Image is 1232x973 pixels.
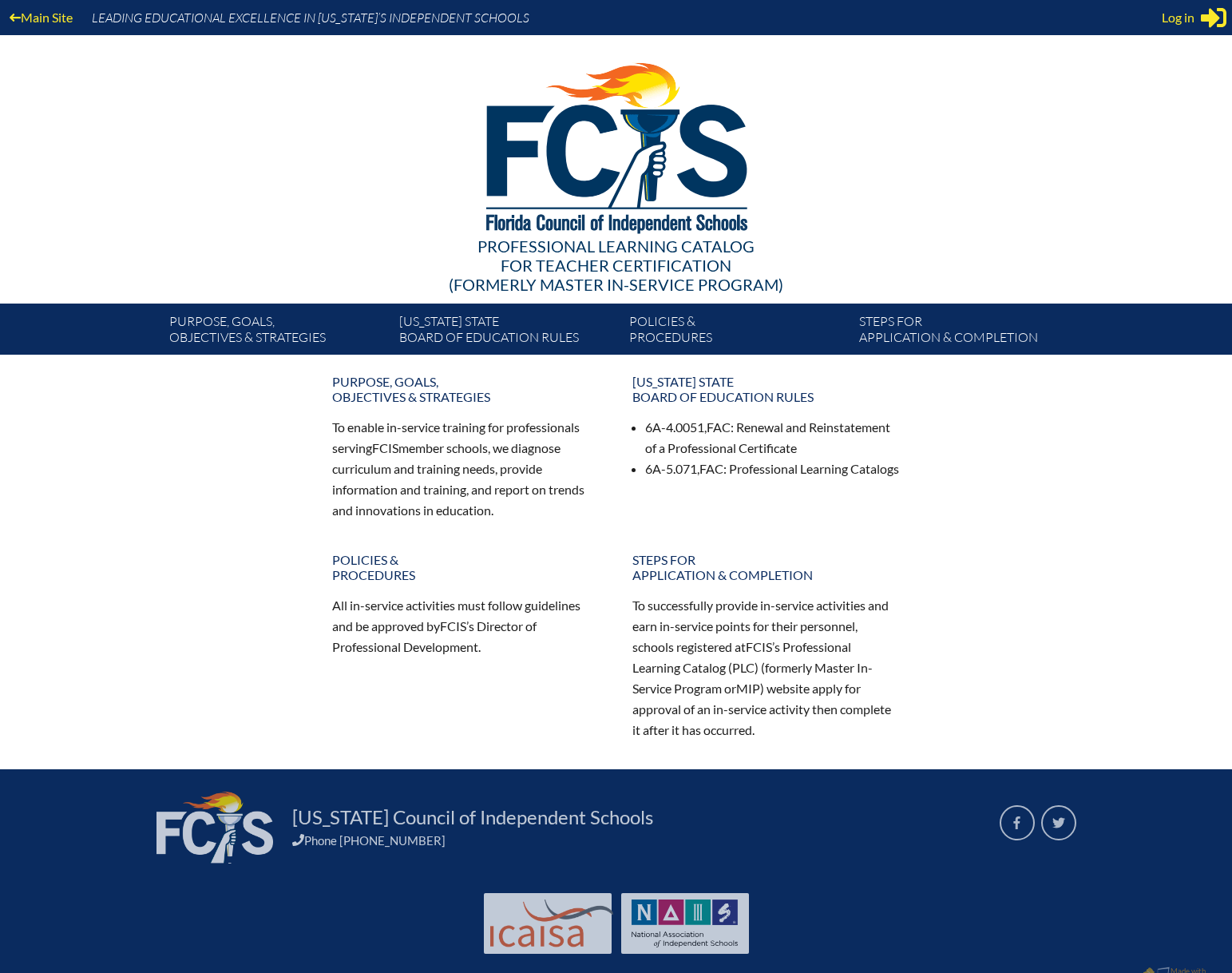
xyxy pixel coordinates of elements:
[645,459,901,479] li: 6A-5.071, : Professional Learning Catalogs
[1201,5,1226,30] svg: Sign in or register
[853,310,1083,355] a: Steps forapplication & completion
[736,681,760,696] span: MIP
[1162,8,1194,27] span: Log in
[501,256,731,275] span: for Teacher Certification
[699,461,723,476] span: FAC
[632,595,901,740] p: To successfully provide in-service activities and earn in-service points for their personnel, sch...
[332,595,600,657] p: All in-service activities must follow guidelines and be approved by ’s Director of Professional D...
[393,310,623,355] a: [US_STATE] StateBoard of Education rules
[746,639,772,654] span: FCIS
[632,900,739,947] img: NAIS Logo
[707,419,731,435] span: FAC
[623,546,910,589] a: Steps forapplication & completion
[286,804,660,830] a: [US_STATE] Council of Independent Schools
[156,236,1076,294] div: Professional Learning Catalog (formerly Master In-service Program)
[490,900,613,947] img: Int'l Council Advancing Independent School Accreditation logo
[163,310,393,355] a: Purpose, goals,objectives & strategies
[451,35,781,253] img: FCISlogo221.eps
[372,440,398,455] span: FCIS
[3,6,79,28] a: Main Site
[623,367,910,411] a: [US_STATE] StateBoard of Education rules
[156,792,273,864] img: FCIS_logo_white
[292,833,980,848] div: Phone [PHONE_NUMBER]
[623,310,853,355] a: Policies &Procedures
[323,367,610,411] a: Purpose, goals,objectives & strategies
[732,660,755,675] span: PLC
[323,546,610,589] a: Policies &Procedures
[440,618,466,633] span: FCIS
[645,417,901,459] li: 6A-4.0051, : Renewal and Reinstatement of a Professional Certificate
[332,417,600,520] p: To enable in-service training for professionals serving member schools, we diagnose curriculum an...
